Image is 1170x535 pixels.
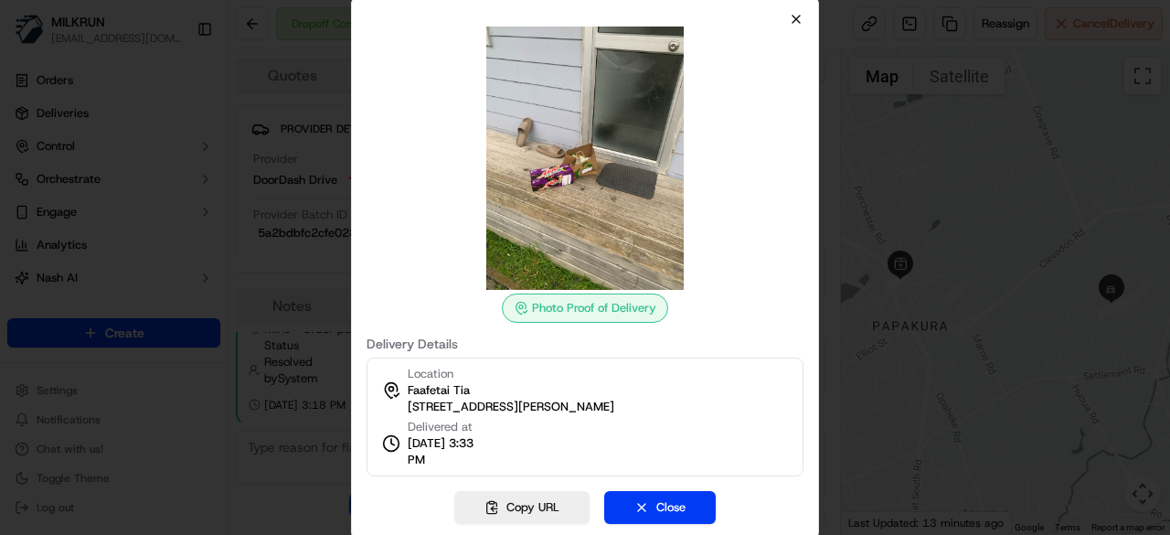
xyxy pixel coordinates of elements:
span: Faafetai Tia [408,382,470,399]
button: Copy URL [454,491,590,524]
button: Close [604,491,716,524]
span: [DATE] 3:33 PM [408,435,492,468]
div: Photo Proof of Delivery [502,294,668,323]
span: [STREET_ADDRESS][PERSON_NAME] [408,399,614,415]
span: Location [408,366,453,382]
span: Delivered at [408,419,492,435]
label: Delivery Details [367,337,803,350]
img: photo_proof_of_delivery image [453,27,717,290]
